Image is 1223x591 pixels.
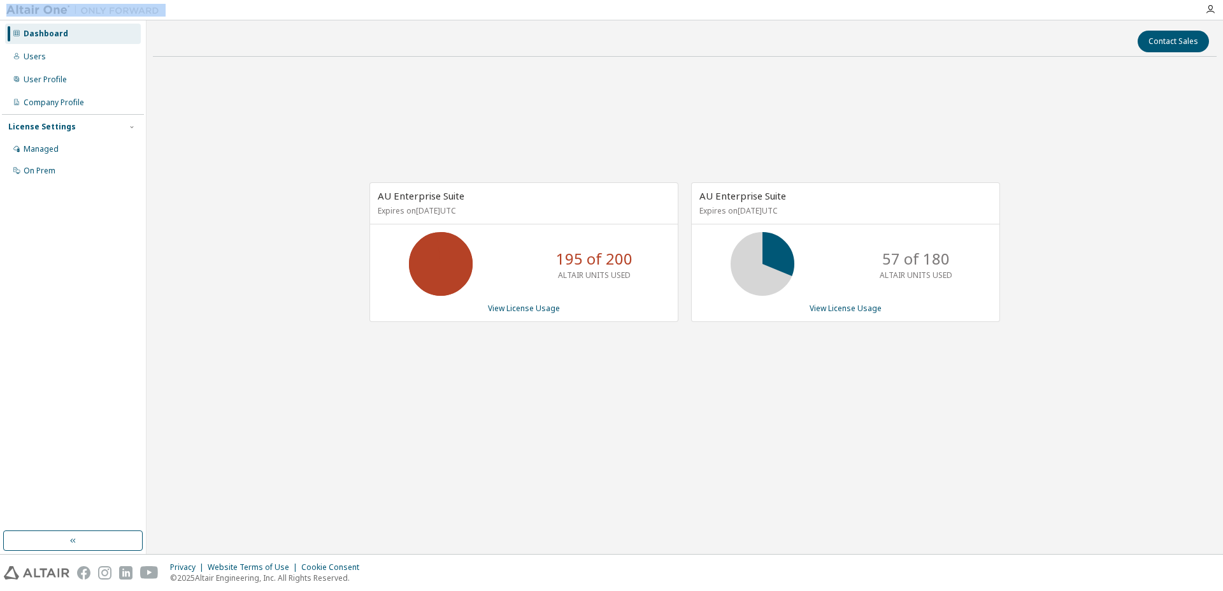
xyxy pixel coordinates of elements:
div: Cookie Consent [301,562,367,573]
div: Managed [24,144,59,154]
div: Dashboard [24,29,68,39]
div: Privacy [170,562,208,573]
img: instagram.svg [98,566,111,580]
div: License Settings [8,122,76,132]
a: View License Usage [488,303,560,314]
span: AU Enterprise Suite [699,189,786,202]
img: altair_logo.svg [4,566,69,580]
img: Altair One [6,4,166,17]
p: Expires on [DATE] UTC [699,205,989,216]
p: © 2025 Altair Engineering, Inc. All Rights Reserved. [170,573,367,583]
div: On Prem [24,166,55,176]
img: facebook.svg [77,566,90,580]
div: Company Profile [24,98,84,108]
p: ALTAIR UNITS USED [880,270,952,281]
div: User Profile [24,75,67,85]
p: 195 of 200 [556,248,633,270]
div: Users [24,52,46,62]
p: 57 of 180 [882,248,950,270]
p: ALTAIR UNITS USED [558,270,631,281]
button: Contact Sales [1138,31,1209,52]
img: youtube.svg [140,566,159,580]
img: linkedin.svg [119,566,132,580]
p: Expires on [DATE] UTC [378,205,667,216]
div: Website Terms of Use [208,562,301,573]
span: AU Enterprise Suite [378,189,464,202]
a: View License Usage [810,303,882,314]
